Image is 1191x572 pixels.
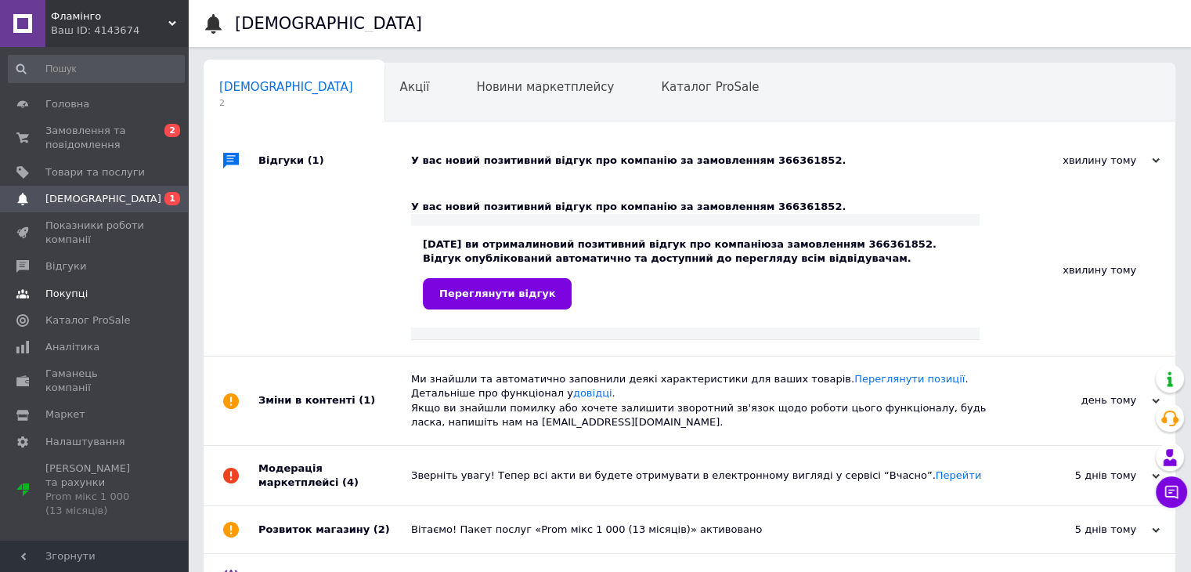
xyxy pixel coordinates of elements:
[661,80,759,94] span: Каталог ProSale
[258,357,411,445] div: Зміни в контенті
[1156,476,1187,508] button: Чат з покупцем
[45,219,145,247] span: Показники роботи компанії
[423,237,968,309] div: [DATE] ви отримали за замовленням 366361852. Відгук опублікований автоматично та доступний до пер...
[258,137,411,184] div: Відгуки
[1003,469,1160,483] div: 5 днів тому
[411,200,980,214] div: У вас новий позитивний відгук про компанію за замовленням 366361852.
[51,24,188,38] div: Ваш ID: 4143674
[219,80,353,94] span: [DEMOGRAPHIC_DATA]
[936,469,982,481] a: Перейти
[411,523,1003,537] div: Вітаємо! Пакет послуг «Prom мікс 1 000 (13 місяців)» активовано
[45,97,89,111] span: Головна
[51,9,168,24] span: Фламінго
[342,476,359,488] span: (4)
[45,165,145,179] span: Товари та послуги
[164,192,180,205] span: 1
[258,506,411,553] div: Розвиток магазину
[45,462,145,519] span: [PERSON_NAME] та рахунки
[45,490,145,518] div: Prom мікс 1 000 (13 місяців)
[1003,393,1160,407] div: день тому
[1003,523,1160,537] div: 5 днів тому
[411,372,1003,429] div: Ми знайшли та автоматично заповнили деякі характеристики для ваших товарів. . Детальніше про функ...
[1003,154,1160,168] div: хвилину тому
[359,394,375,406] span: (1)
[423,278,572,310] a: Переглянути відгук
[400,80,430,94] span: Акції
[476,80,614,94] span: Новини маркетплейсу
[8,55,185,83] input: Пошук
[45,287,88,301] span: Покупці
[411,154,1003,168] div: У вас новий позитивний відгук про компанію за замовленням 366361852.
[45,407,85,422] span: Маркет
[45,367,145,395] span: Гаманець компанії
[45,435,125,449] span: Налаштування
[439,288,555,299] span: Переглянути відгук
[411,469,1003,483] div: Зверніть увагу! Тепер всі акти ви будете отримувати в електронному вигляді у сервісі “Вчасно”.
[45,124,145,152] span: Замовлення та повідомлення
[854,373,965,385] a: Переглянути позиції
[308,154,324,166] span: (1)
[235,14,422,33] h1: [DEMOGRAPHIC_DATA]
[45,340,99,354] span: Аналітика
[540,238,771,250] b: новий позитивний відгук про компанію
[374,523,390,535] span: (2)
[258,446,411,505] div: Модерація маркетплейсі
[573,387,612,399] a: довідці
[219,97,353,109] span: 2
[45,313,130,328] span: Каталог ProSale
[164,124,180,137] span: 2
[45,259,86,273] span: Відгуки
[45,192,161,206] span: [DEMOGRAPHIC_DATA]
[980,184,1175,356] div: хвилину тому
